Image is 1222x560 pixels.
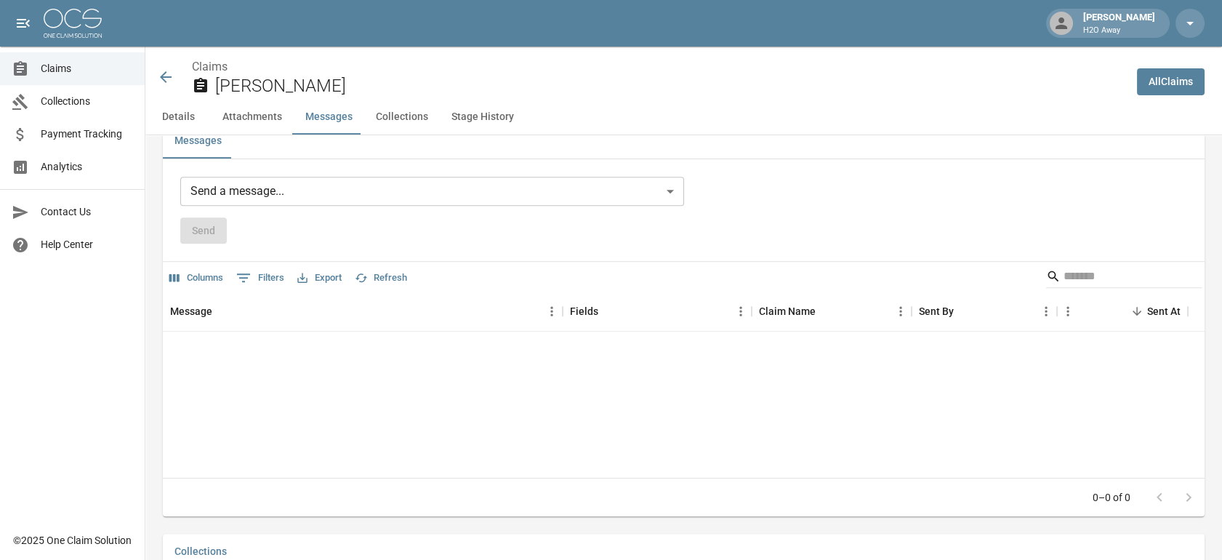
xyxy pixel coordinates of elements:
[41,94,133,109] span: Collections
[145,100,211,135] button: Details
[759,291,816,332] div: Claim Name
[563,291,752,332] div: Fields
[13,533,132,548] div: © 2025 One Claim Solution
[41,204,133,220] span: Contact Us
[954,301,974,321] button: Sort
[1147,291,1181,332] div: Sent At
[192,58,1125,76] nav: breadcrumb
[211,100,294,135] button: Attachments
[215,76,1125,97] h2: [PERSON_NAME]
[440,100,526,135] button: Stage History
[170,291,212,332] div: Message
[163,124,1205,159] div: related-list tabs
[41,61,133,76] span: Claims
[1057,300,1079,322] button: Menu
[1057,291,1188,332] div: Sent At
[41,159,133,175] span: Analytics
[212,301,233,321] button: Sort
[1077,10,1161,36] div: [PERSON_NAME]
[890,300,912,322] button: Menu
[9,9,38,38] button: open drawer
[192,60,228,73] a: Claims
[233,266,288,289] button: Show filters
[41,237,133,252] span: Help Center
[1137,68,1205,95] a: AllClaims
[351,267,411,289] button: Refresh
[816,301,836,321] button: Sort
[163,291,563,332] div: Message
[730,300,752,322] button: Menu
[44,9,102,38] img: ocs-logo-white-transparent.png
[598,301,619,321] button: Sort
[163,124,233,159] button: Messages
[1083,25,1155,37] p: H2O Away
[145,100,1222,135] div: anchor tabs
[294,100,364,135] button: Messages
[570,291,598,332] div: Fields
[41,127,133,142] span: Payment Tracking
[912,291,1057,332] div: Sent By
[294,267,345,289] button: Export
[1127,301,1147,321] button: Sort
[1046,265,1202,291] div: Search
[1035,300,1057,322] button: Menu
[752,291,912,332] div: Claim Name
[364,100,440,135] button: Collections
[166,267,227,289] button: Select columns
[1093,490,1130,505] p: 0–0 of 0
[541,300,563,322] button: Menu
[919,291,954,332] div: Sent By
[180,177,684,206] div: Send a message...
